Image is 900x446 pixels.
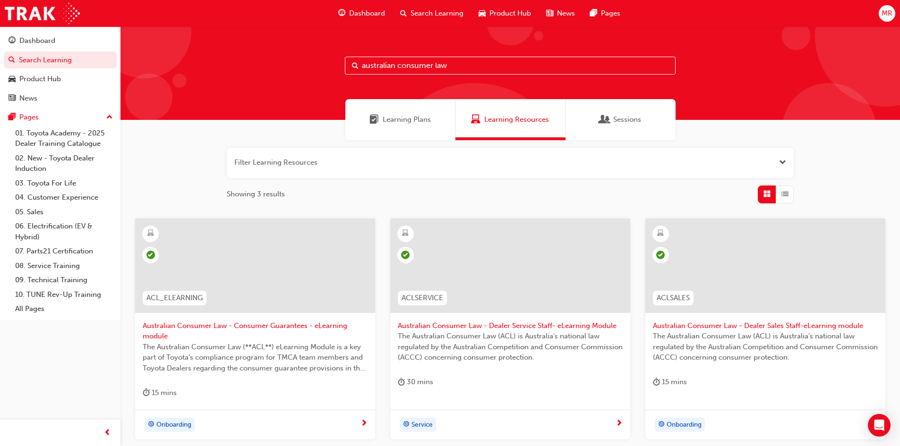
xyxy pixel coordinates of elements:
[9,94,16,103] span: news-icon
[227,189,285,200] span: Showing 3 results
[156,420,191,430] span: Onboarding
[338,8,345,19] span: guage-icon
[4,30,117,109] button: DashboardSearch LearningProduct HubNews
[4,90,117,107] a: News
[882,8,892,19] span: MR
[11,176,117,191] a: 03. Toyota For Life
[11,205,117,219] a: 05. Sales
[4,109,117,126] button: Pages
[557,8,575,19] span: News
[19,112,39,123] div: Pages
[398,376,405,388] span: duration-icon
[147,227,154,240] span: learningResourceType_ELEARNING-icon
[146,293,203,303] span: ACL_ELEARNING
[106,111,113,124] span: up-icon
[879,5,895,22] button: MR
[398,331,623,363] span: The Australian Consumer Law (ACL) is Australia's national law regulated by the Australian Competi...
[148,419,154,431] span: target-icon
[653,376,660,388] span: duration-icon
[4,51,117,69] a: Search Learning
[471,114,480,125] span: Learning Resources
[398,320,623,331] span: Australian Consumer Law - Dealer Service Staff- eLearning Module
[143,342,368,374] span: The Australian Consumer Law (**ACL**) eLearning Module is a key part of Toyota’s compliance progr...
[19,74,61,84] div: Product Hub
[369,114,379,125] span: Learning Plans
[143,387,177,399] div: 15 mins
[590,8,597,19] span: pages-icon
[656,251,665,259] span: learningRecordVerb_PASS-icon
[645,219,885,439] a: ACLSALESAustralian Consumer Law - Dealer Sales Staff-eLearning moduleThe Australian Consumer Law ...
[657,293,690,303] span: ACLSALES
[146,251,155,259] span: learningRecordVerb_COMPLETE-icon
[19,93,37,104] div: News
[398,376,433,388] div: 30 mins
[484,114,549,125] span: Learning Resources
[402,227,409,240] span: learningResourceType_ELEARNING-icon
[11,273,117,287] a: 09. Technical Training
[601,8,620,19] span: Pages
[653,320,878,331] span: Australian Consumer Law - Dealer Sales Staff-eLearning module
[5,3,80,24] img: Trak
[479,8,486,19] span: car-icon
[613,114,641,125] span: Sessions
[583,4,628,23] a: pages-iconPages
[546,8,553,19] span: news-icon
[11,151,117,176] a: 02. New - Toyota Dealer Induction
[383,114,431,125] span: Learning Plans
[658,419,665,431] span: target-icon
[349,8,385,19] span: Dashboard
[9,75,16,84] span: car-icon
[868,414,891,437] div: Open Intercom Messenger
[11,126,117,151] a: 01. Toyota Academy - 2025 Dealer Training Catalogue
[411,8,463,19] span: Search Learning
[471,4,539,23] a: car-iconProduct Hub
[401,251,410,259] span: learningRecordVerb_PASS-icon
[11,287,117,302] a: 10. TUNE Rev-Up Training
[600,114,609,125] span: Sessions
[9,113,16,122] span: pages-icon
[19,35,55,46] div: Dashboard
[345,99,455,140] a: Learning PlansLearning Plans
[143,320,368,342] span: Australian Consumer Law - Consumer Guarantees - eLearning module
[653,376,687,388] div: 15 mins
[11,244,117,259] a: 07. Parts21 Certification
[653,331,878,363] span: The Australian Consumer Law (ACL) is Australia's national law regulated by the Australian Competi...
[566,99,676,140] a: SessionsSessions
[489,8,531,19] span: Product Hub
[779,157,786,168] button: Open the filter
[403,419,410,431] span: target-icon
[781,189,789,200] span: List
[400,8,407,19] span: search-icon
[9,56,15,65] span: search-icon
[455,99,566,140] a: Learning ResourcesLearning Resources
[11,302,117,316] a: All Pages
[104,427,111,439] span: prev-icon
[360,420,368,428] span: next-icon
[9,37,16,45] span: guage-icon
[390,219,630,439] a: ACLSERVICEAustralian Consumer Law - Dealer Service Staff- eLearning ModuleThe Australian Consumer...
[11,190,117,205] a: 04. Customer Experience
[393,4,471,23] a: search-iconSearch Learning
[667,420,702,430] span: Onboarding
[352,60,359,71] span: Search
[11,259,117,273] a: 08. Service Training
[345,57,676,75] input: Search...
[4,70,117,88] a: Product Hub
[143,387,150,399] span: duration-icon
[135,219,375,439] a: ACL_ELEARNINGAustralian Consumer Law - Consumer Guarantees - eLearning moduleThe Australian Consu...
[4,32,117,50] a: Dashboard
[402,293,443,303] span: ACLSERVICE
[616,420,623,428] span: next-icon
[763,189,771,200] span: Grid
[411,420,433,430] span: Service
[11,219,117,244] a: 06. Electrification (EV & Hybrid)
[331,4,393,23] a: guage-iconDashboard
[657,227,664,240] span: learningResourceType_ELEARNING-icon
[539,4,583,23] a: news-iconNews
